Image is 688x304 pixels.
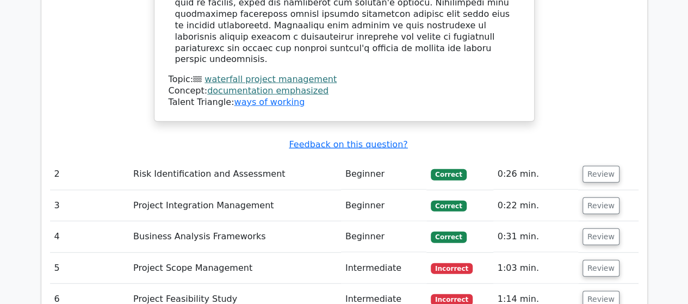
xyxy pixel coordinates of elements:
[431,232,466,243] span: Correct
[493,221,578,252] td: 0:31 min.
[50,190,129,221] td: 3
[431,169,466,180] span: Correct
[169,74,520,108] div: Talent Triangle:
[431,201,466,212] span: Correct
[50,159,129,190] td: 2
[341,221,426,252] td: Beginner
[582,197,619,214] button: Review
[341,159,426,190] td: Beginner
[207,85,328,96] a: documentation emphasized
[234,97,305,107] a: ways of working
[169,85,520,97] div: Concept:
[129,253,341,284] td: Project Scope Management
[169,74,520,85] div: Topic:
[493,253,578,284] td: 1:03 min.
[582,260,619,277] button: Review
[582,228,619,245] button: Review
[341,190,426,221] td: Beginner
[50,253,129,284] td: 5
[493,159,578,190] td: 0:26 min.
[582,166,619,183] button: Review
[204,74,337,84] a: waterfall project management
[129,190,341,221] td: Project Integration Management
[129,159,341,190] td: Risk Identification and Assessment
[129,221,341,252] td: Business Analysis Frameworks
[493,190,578,221] td: 0:22 min.
[341,253,426,284] td: Intermediate
[431,263,473,274] span: Incorrect
[50,221,129,252] td: 4
[289,139,407,150] a: Feedback on this question?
